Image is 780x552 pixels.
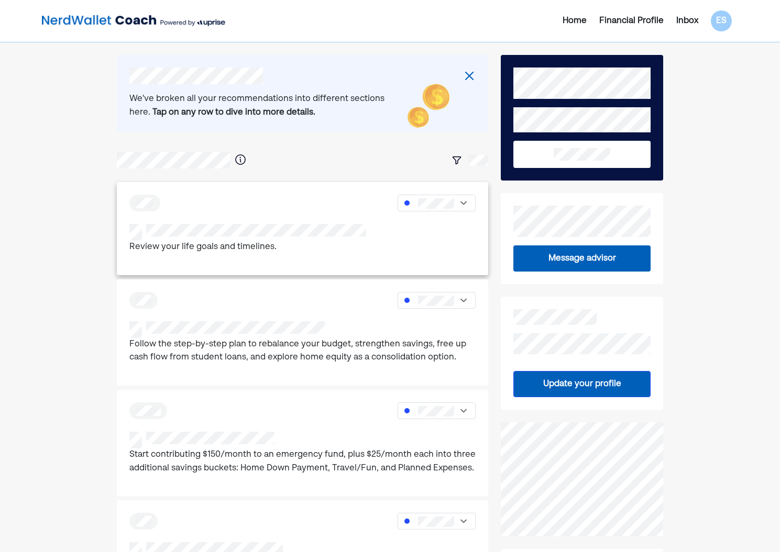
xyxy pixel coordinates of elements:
button: Message advisor [513,245,651,272]
p: Follow the step-by-step plan to rebalance your budget, strengthen savings, free up cash flow from... [129,338,476,365]
p: Start contributing $150/month to an emergency fund, plus $25/month each into three additional sav... [129,448,476,475]
div: Inbox [676,15,698,27]
div: We've broken all your recommendations into different sections here. [129,93,407,119]
button: Update your profile [513,371,651,397]
p: Review your life goals and timelines. [129,241,366,254]
div: Home [563,15,587,27]
div: ES [711,10,732,31]
div: Financial Profile [599,15,664,27]
b: Tap on any row to dive into more details. [152,108,315,117]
